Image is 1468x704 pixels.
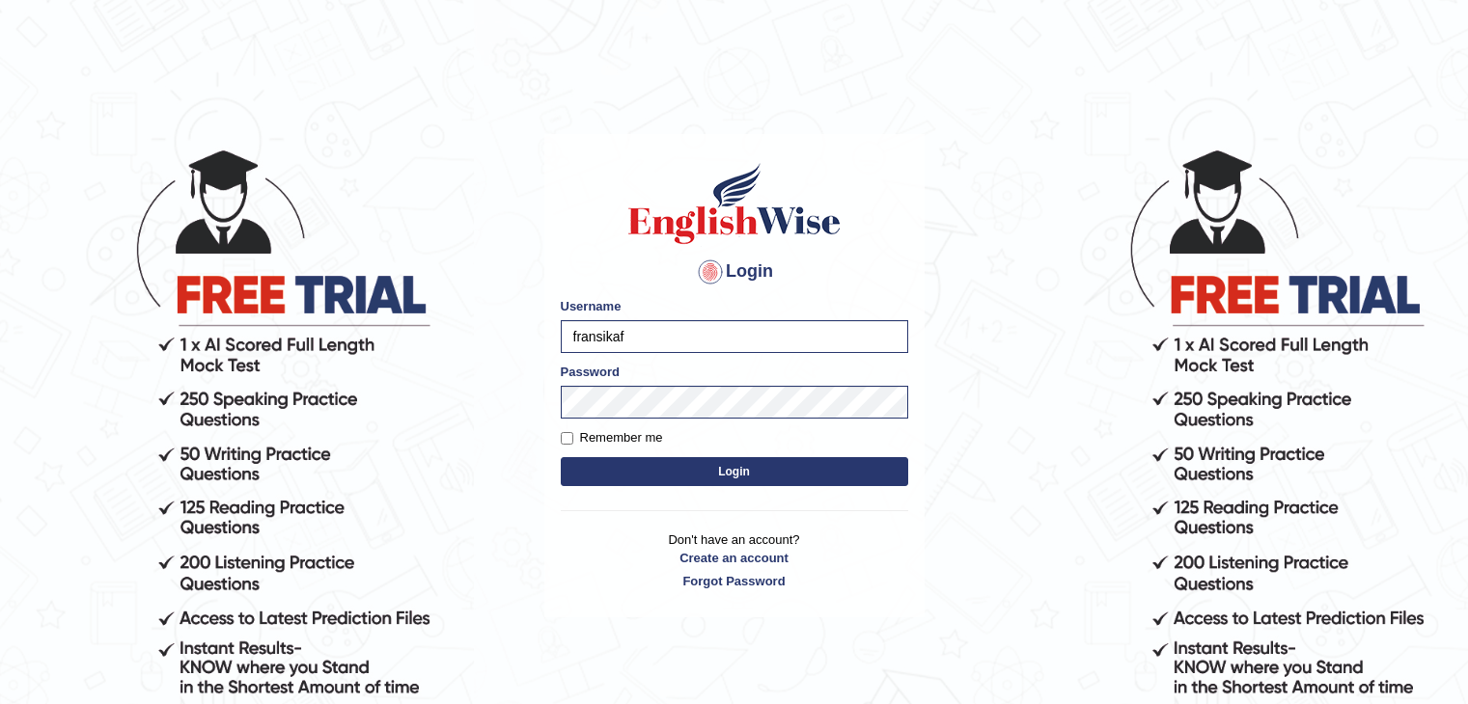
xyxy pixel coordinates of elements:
a: Forgot Password [561,572,908,590]
a: Create an account [561,549,908,567]
label: Password [561,363,620,381]
label: Remember me [561,428,663,447]
input: Remember me [561,432,573,445]
label: Username [561,297,622,315]
h4: Login [561,257,908,287]
img: Logo of English Wise sign in for intelligent practice with AI [624,160,845,247]
button: Login [561,457,908,486]
p: Don't have an account? [561,530,908,590]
